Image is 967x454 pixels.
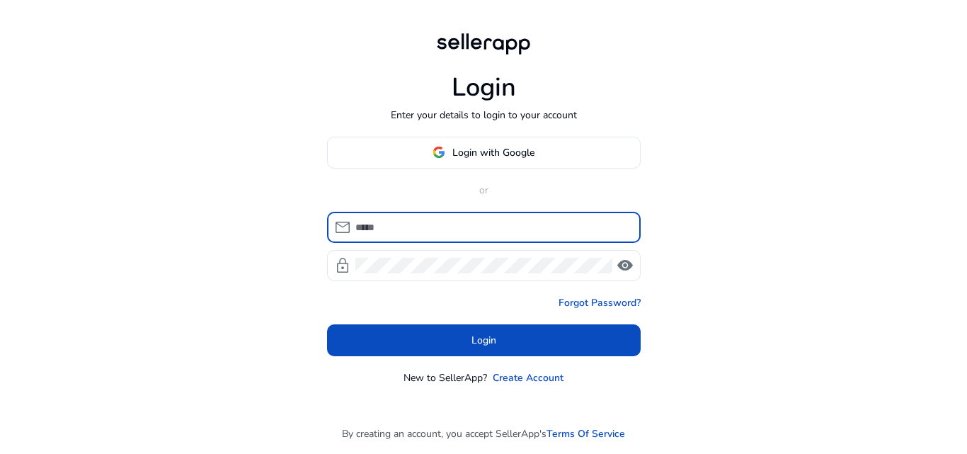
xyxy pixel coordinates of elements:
[327,324,641,356] button: Login
[327,137,641,169] button: Login with Google
[471,333,496,348] span: Login
[559,295,641,310] a: Forgot Password?
[452,145,534,160] span: Login with Google
[617,257,634,274] span: visibility
[327,183,641,198] p: or
[493,370,563,385] a: Create Account
[547,426,625,441] a: Terms Of Service
[433,146,445,159] img: google-logo.svg
[391,108,577,123] p: Enter your details to login to your account
[452,72,516,103] h1: Login
[404,370,487,385] p: New to SellerApp?
[334,219,351,236] span: mail
[334,257,351,274] span: lock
